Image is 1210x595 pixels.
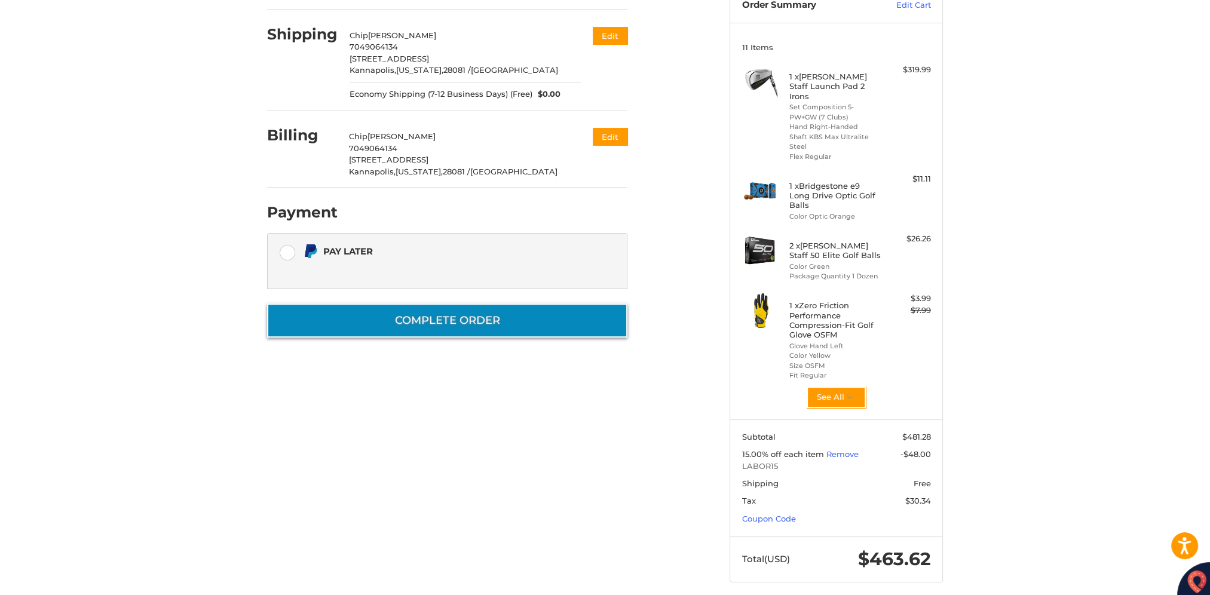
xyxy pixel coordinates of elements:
li: Hand Right-Handed [789,122,881,132]
span: [US_STATE], [396,65,443,75]
span: Kannapolis, [349,167,396,176]
div: $3.99 [884,293,931,305]
span: Subtotal [742,432,776,441]
span: [GEOGRAPHIC_DATA] [471,65,558,75]
h4: 2 x [PERSON_NAME] Staff 50 Elite Golf Balls [789,241,881,260]
li: Set Composition 5-PW+GW (7 Clubs) [789,102,881,122]
span: 15.00% off each item [742,449,826,459]
li: Color Optic Orange [789,211,881,222]
a: Coupon Code [742,514,796,523]
span: 28081 / [443,167,470,176]
span: Kannapolis, [350,65,396,75]
span: [US_STATE], [396,167,443,176]
span: Tax [742,496,756,505]
span: 7049064134 [350,42,398,51]
span: [PERSON_NAME] [368,30,436,40]
li: Shaft KBS Max Ultralite Steel [789,132,881,152]
div: $7.99 [884,305,931,317]
span: Chip [349,131,367,141]
span: Total (USD) [742,553,790,565]
span: LABOR15 [742,461,931,473]
iframe: PayPal Message 1 [303,264,553,274]
button: See All [807,387,866,408]
span: [PERSON_NAME] [367,131,436,141]
span: $481.28 [902,432,931,441]
span: Chip [350,30,368,40]
iframe: Google Customer Reviews [1111,563,1210,595]
button: Complete order [267,303,627,338]
button: Edit [593,27,627,44]
div: $26.26 [884,233,931,245]
h3: 11 Items [742,42,931,52]
h4: 1 x Bridgestone e9 Long Drive Optic Golf Balls [789,181,881,210]
img: Pay Later icon [303,244,318,259]
span: Free [914,479,931,488]
h2: Shipping [267,25,338,44]
li: Fit Regular [789,370,881,381]
li: Glove Hand Left [789,341,881,351]
li: Color Yellow [789,351,881,361]
span: [GEOGRAPHIC_DATA] [470,167,557,176]
span: $463.62 [858,548,931,570]
span: $0.00 [532,88,561,100]
a: Remove [826,449,859,459]
div: $11.11 [884,173,931,185]
button: Edit [593,128,627,145]
span: Shipping [742,479,779,488]
li: Color Green [789,262,881,272]
span: [STREET_ADDRESS] [350,54,429,63]
h4: 1 x [PERSON_NAME] Staff Launch Pad 2 Irons [789,72,881,101]
li: Size OSFM [789,361,881,371]
div: Pay Later [323,241,552,261]
li: Package Quantity 1 Dozen [789,271,881,281]
span: Economy Shipping (7-12 Business Days) (Free) [350,88,532,100]
li: Flex Regular [789,152,881,162]
div: $319.99 [884,64,931,76]
h4: 1 x Zero Friction Performance Compression-Fit Golf Glove OSFM [789,300,881,339]
span: -$48.00 [900,449,931,459]
span: [STREET_ADDRESS] [349,155,428,164]
span: 28081 / [443,65,471,75]
span: $30.34 [905,496,931,505]
h2: Payment [267,203,338,222]
span: 7049064134 [349,143,397,153]
h2: Billing [267,126,337,145]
